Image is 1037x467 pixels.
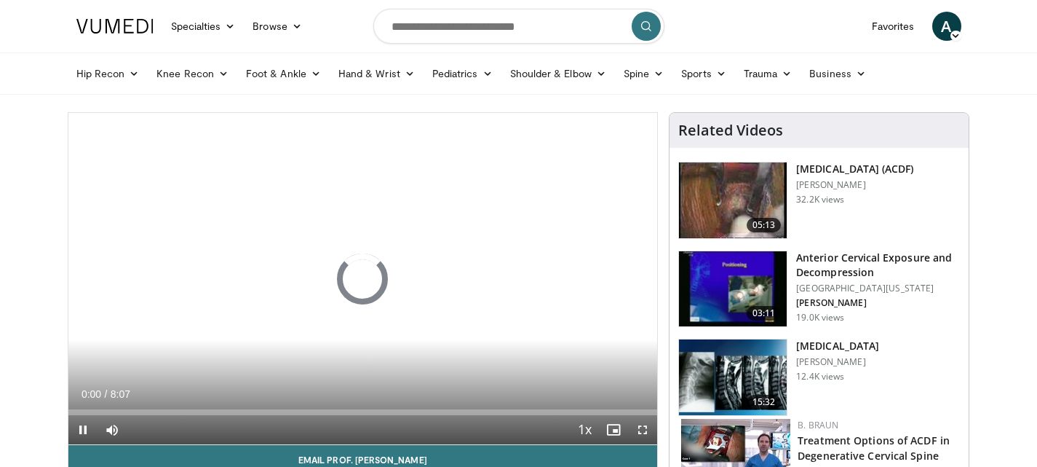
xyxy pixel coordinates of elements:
[373,9,664,44] input: Search topics, interventions
[105,388,108,400] span: /
[68,409,658,415] div: Progress Bar
[68,59,148,88] a: Hip Recon
[244,12,311,41] a: Browse
[570,415,599,444] button: Playback Rate
[747,395,782,409] span: 15:32
[599,415,628,444] button: Enable picture-in-picture mode
[98,415,127,444] button: Mute
[747,306,782,321] span: 03:11
[237,59,330,88] a: Foot & Ankle
[76,19,154,34] img: VuMedi Logo
[863,12,923,41] a: Favorites
[111,388,130,400] span: 8:07
[796,194,844,205] p: 32.2K views
[800,59,875,88] a: Business
[796,371,844,382] p: 12.4K views
[678,251,960,328] a: 03:11 Anterior Cervical Exposure and Decompression [GEOGRAPHIC_DATA][US_STATE] [PERSON_NAME] 19.0...
[932,12,961,41] a: A
[798,419,838,431] a: B. Braun
[424,59,501,88] a: Pediatrics
[747,218,782,232] span: 05:13
[735,59,801,88] a: Trauma
[679,162,787,238] img: Dr_Ali_Bydon_Performs_An_ACDF_Procedure_100000624_3.jpg.150x105_q85_crop-smart_upscale.jpg
[679,340,787,415] img: dard_1.png.150x105_q85_crop-smart_upscale.jpg
[678,162,960,239] a: 05:13 [MEDICAL_DATA] (ACDF) [PERSON_NAME] 32.2K views
[330,59,424,88] a: Hand & Wrist
[68,415,98,444] button: Pause
[796,312,844,323] p: 19.0K views
[796,162,913,176] h3: [MEDICAL_DATA] (ACDF)
[796,179,913,191] p: [PERSON_NAME]
[796,339,879,353] h3: [MEDICAL_DATA]
[162,12,245,41] a: Specialties
[628,415,657,444] button: Fullscreen
[796,356,879,368] p: [PERSON_NAME]
[679,251,787,327] img: 38786_0000_3.png.150x105_q85_crop-smart_upscale.jpg
[678,339,960,416] a: 15:32 [MEDICAL_DATA] [PERSON_NAME] 12.4K views
[678,122,783,139] h4: Related Videos
[82,388,101,400] span: 0:00
[68,113,658,445] video-js: Video Player
[796,283,960,294] p: [GEOGRAPHIC_DATA][US_STATE]
[615,59,672,88] a: Spine
[148,59,237,88] a: Knee Recon
[796,297,960,309] p: [PERSON_NAME]
[672,59,735,88] a: Sports
[798,433,950,463] a: Treatment Options of ACDF in Degenerative Cervical Spine
[501,59,615,88] a: Shoulder & Elbow
[796,251,960,280] h3: Anterior Cervical Exposure and Decompression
